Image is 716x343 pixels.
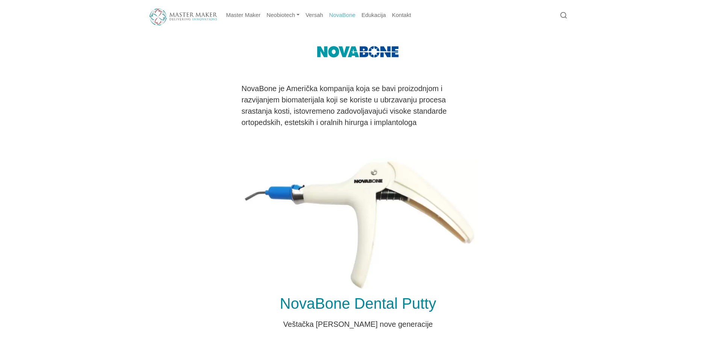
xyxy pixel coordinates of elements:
[150,9,217,25] img: Master Maker
[359,8,389,23] a: Edukacija
[326,8,359,23] a: NovaBone
[242,319,475,330] p: Veštačka [PERSON_NAME] nove generacije
[242,83,475,128] p: NovaBone je Američka kompanija koja se bavi proizodnjom i razvijanjem biomaterijala koji se koris...
[303,8,326,23] a: Versah
[223,8,264,23] a: Master Maker
[263,8,303,23] a: Neobiotech
[153,296,563,311] h1: NovaBone Dental Putty
[389,8,414,23] a: Kontakt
